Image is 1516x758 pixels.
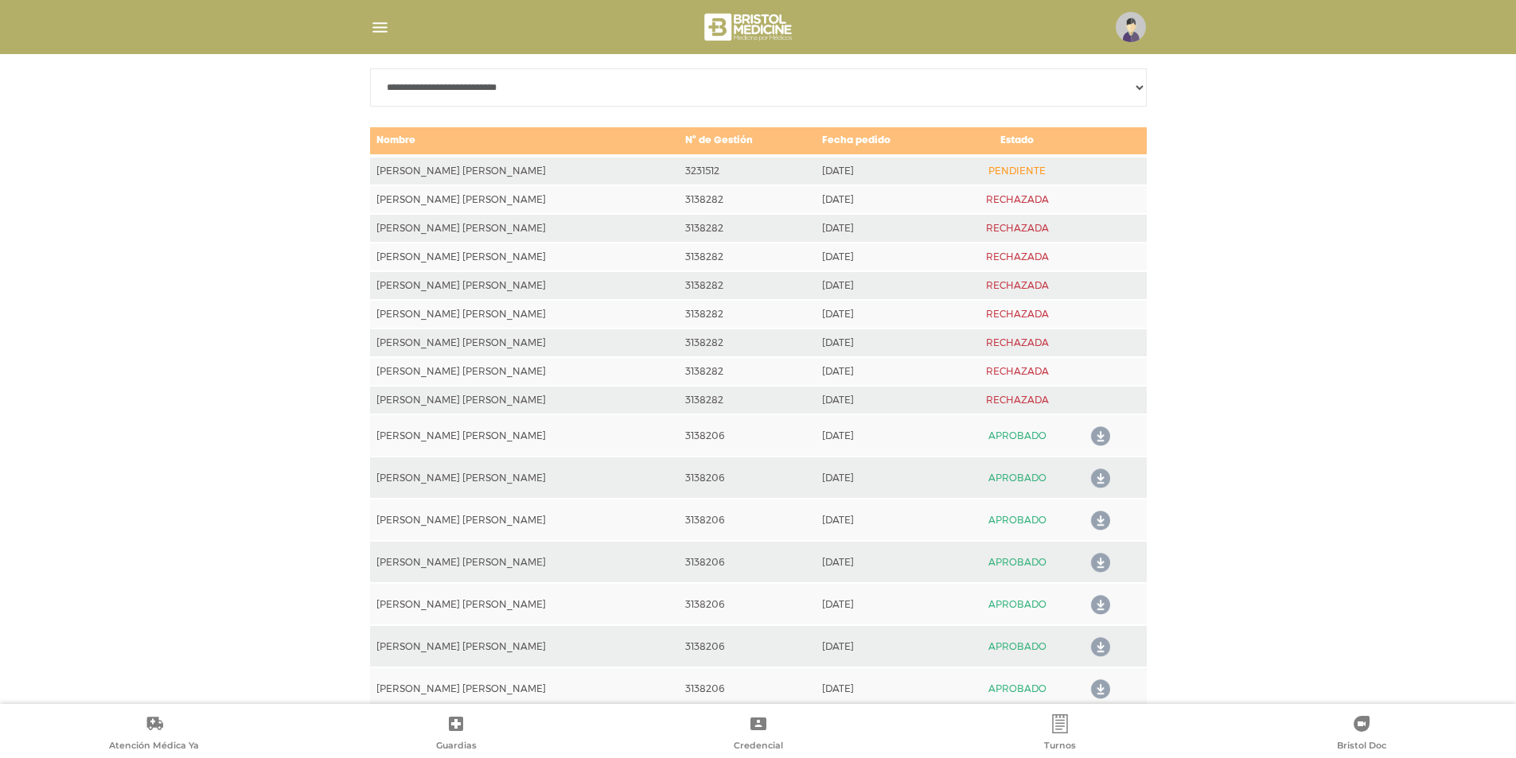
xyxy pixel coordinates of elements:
[370,357,680,386] td: [PERSON_NAME] [PERSON_NAME]
[679,328,815,357] td: 3138282
[3,714,305,755] a: Atención Médica Ya
[816,541,953,583] td: [DATE]
[816,667,953,709] td: [DATE]
[816,300,953,328] td: [DATE]
[816,328,953,357] td: [DATE]
[953,185,1081,214] td: RECHAZADA
[370,541,680,583] td: [PERSON_NAME] [PERSON_NAME]
[816,214,953,243] td: [DATE]
[953,457,1081,499] td: APROBADO
[679,386,815,414] td: 3138282
[953,214,1081,243] td: RECHAZADA
[953,499,1081,541] td: APROBADO
[370,414,680,457] td: [PERSON_NAME] [PERSON_NAME]
[370,667,680,709] td: [PERSON_NAME] [PERSON_NAME]
[679,271,815,300] td: 3138282
[816,499,953,541] td: [DATE]
[1116,12,1146,42] img: profile-placeholder.svg
[953,243,1081,271] td: RECHAZADA
[953,667,1081,709] td: APROBADO
[953,386,1081,414] td: RECHAZADA
[370,328,680,357] td: [PERSON_NAME] [PERSON_NAME]
[679,457,815,499] td: 3138206
[679,414,815,457] td: 3138206
[953,541,1081,583] td: APROBADO
[679,126,815,156] td: N° de Gestión
[370,185,680,214] td: [PERSON_NAME] [PERSON_NAME]
[953,357,1081,386] td: RECHAZADA
[370,214,680,243] td: [PERSON_NAME] [PERSON_NAME]
[953,156,1081,185] td: PENDIENTE
[679,625,815,667] td: 3138206
[679,243,815,271] td: 3138282
[370,625,680,667] td: [PERSON_NAME] [PERSON_NAME]
[816,414,953,457] td: [DATE]
[953,583,1081,625] td: APROBADO
[816,625,953,667] td: [DATE]
[679,541,815,583] td: 3138206
[679,185,815,214] td: 3138282
[679,499,815,541] td: 3138206
[953,300,1081,328] td: RECHAZADA
[370,583,680,625] td: [PERSON_NAME] [PERSON_NAME]
[1211,714,1513,755] a: Bristol Doc
[370,499,680,541] td: [PERSON_NAME] [PERSON_NAME]
[370,386,680,414] td: [PERSON_NAME] [PERSON_NAME]
[436,740,477,754] span: Guardias
[953,414,1081,457] td: APROBADO
[909,714,1210,755] a: Turnos
[679,357,815,386] td: 3138282
[370,243,680,271] td: [PERSON_NAME] [PERSON_NAME]
[816,357,953,386] td: [DATE]
[370,156,680,185] td: [PERSON_NAME] [PERSON_NAME]
[1337,740,1386,754] span: Bristol Doc
[816,386,953,414] td: [DATE]
[953,126,1081,156] td: Estado
[953,328,1081,357] td: RECHAZADA
[702,8,797,46] img: bristol-medicine-blanco.png
[370,300,680,328] td: [PERSON_NAME] [PERSON_NAME]
[953,271,1081,300] td: RECHAZADA
[607,714,909,755] a: Credencial
[305,714,606,755] a: Guardias
[679,300,815,328] td: 3138282
[816,156,953,185] td: [DATE]
[816,243,953,271] td: [DATE]
[953,625,1081,667] td: APROBADO
[109,740,199,754] span: Atención Médica Ya
[734,740,783,754] span: Credencial
[679,214,815,243] td: 3138282
[679,156,815,185] td: 3231512
[1044,740,1076,754] span: Turnos
[679,667,815,709] td: 3138206
[370,17,390,37] img: Cober_menu-lines-white.svg
[816,271,953,300] td: [DATE]
[370,271,680,300] td: [PERSON_NAME] [PERSON_NAME]
[370,457,680,499] td: [PERSON_NAME] [PERSON_NAME]
[816,185,953,214] td: [DATE]
[370,126,680,156] td: Nombre
[816,457,953,499] td: [DATE]
[816,126,953,156] td: Fecha pedido
[816,583,953,625] td: [DATE]
[679,583,815,625] td: 3138206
